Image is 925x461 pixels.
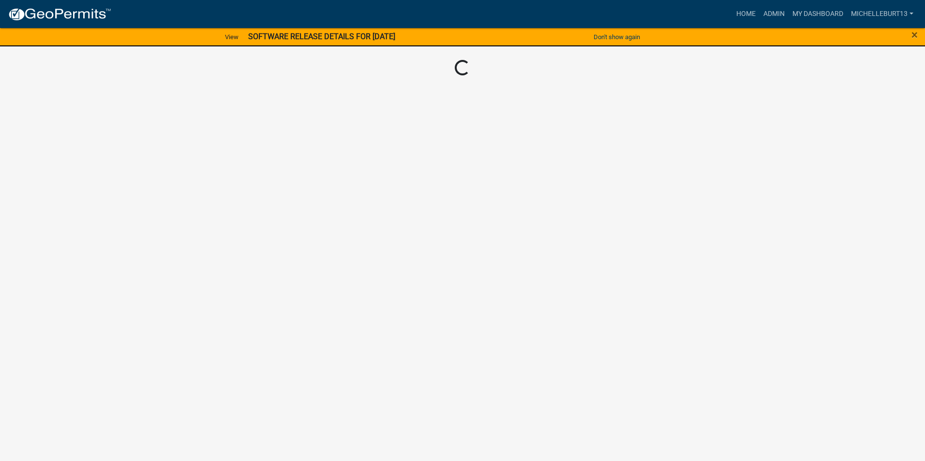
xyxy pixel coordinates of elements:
a: Admin [760,5,789,23]
a: michelleburt13 [847,5,917,23]
strong: SOFTWARE RELEASE DETAILS FOR [DATE] [248,32,395,41]
a: Home [732,5,760,23]
button: Don't show again [590,29,644,45]
a: My Dashboard [789,5,847,23]
button: Close [911,29,918,41]
a: View [221,29,242,45]
span: × [911,28,918,42]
